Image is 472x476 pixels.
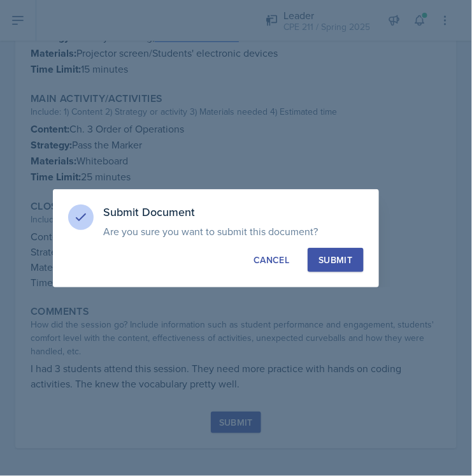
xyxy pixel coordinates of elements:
[308,248,363,272] button: Submit
[243,248,300,272] button: Cancel
[104,225,364,238] p: Are you sure you want to submit this document?
[254,254,289,266] div: Cancel
[104,205,364,220] h3: Submit Document
[318,254,352,266] div: Submit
